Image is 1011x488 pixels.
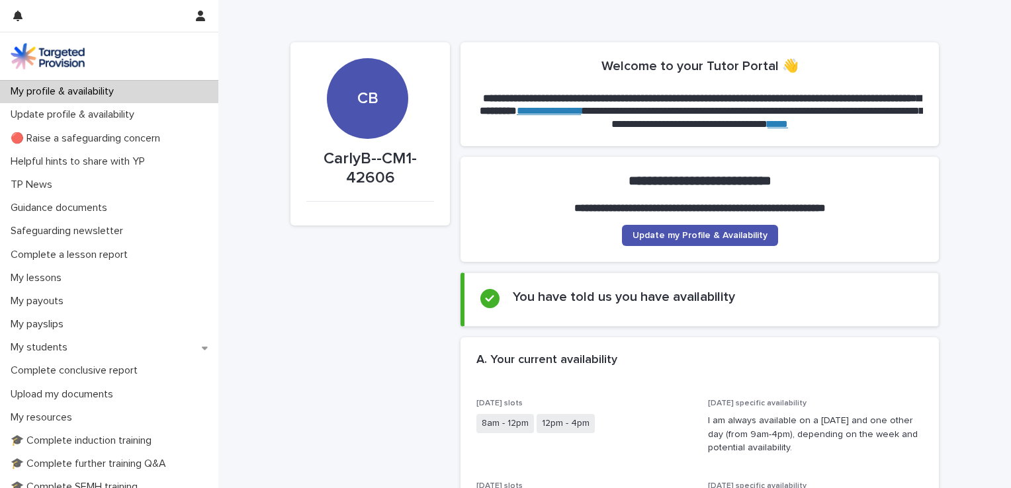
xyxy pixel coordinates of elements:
[5,295,74,307] p: My payouts
[5,341,78,354] p: My students
[306,149,434,188] p: CarlyB--CM1-42606
[708,399,807,407] span: [DATE] specific availability
[5,318,74,331] p: My payslips
[5,364,148,377] p: Complete conclusive report
[513,289,735,305] h2: You have told us you have availability
[5,202,118,214] p: Guidance documents
[476,414,534,433] span: 8am - 12pm
[708,414,924,455] p: I am always available on a [DATE] and one other day (from 9am-4pm), depending on the week and pot...
[5,179,63,191] p: TP News
[5,411,83,424] p: My resources
[5,155,155,168] p: Helpful hints to share with YP
[476,353,617,368] h2: A. Your current availability
[5,108,145,121] p: Update profile & availability
[5,85,124,98] p: My profile & availability
[633,231,768,240] span: Update my Profile & Availability
[5,225,134,237] p: Safeguarding newsletter
[5,272,72,284] p: My lessons
[601,58,799,74] h2: Welcome to your Tutor Portal 👋
[537,414,595,433] span: 12pm - 4pm
[327,9,408,108] div: CB
[622,225,778,246] a: Update my Profile & Availability
[11,43,85,69] img: M5nRWzHhSzIhMunXDL62
[5,388,124,401] p: Upload my documents
[5,132,171,145] p: 🔴 Raise a safeguarding concern
[476,399,523,407] span: [DATE] slots
[5,458,177,470] p: 🎓 Complete further training Q&A
[5,434,162,447] p: 🎓 Complete induction training
[5,249,138,261] p: Complete a lesson report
